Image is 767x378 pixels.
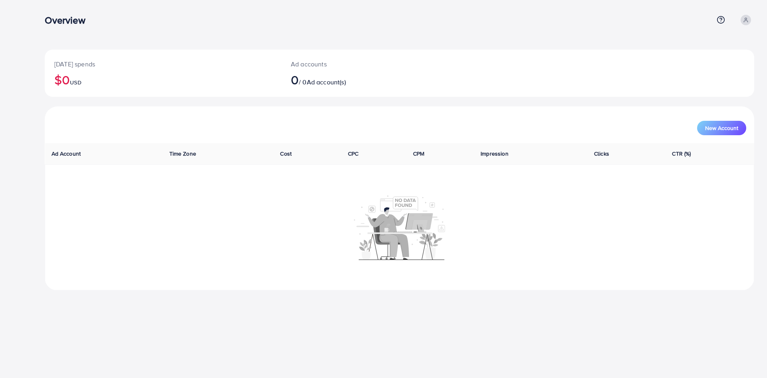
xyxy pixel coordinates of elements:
span: 0 [291,70,299,89]
span: Time Zone [169,150,196,158]
h2: / 0 [291,72,449,87]
span: CPM [413,150,424,158]
span: CPC [348,150,358,158]
span: Ad Account [52,150,81,158]
span: Impression [481,150,509,158]
h3: Overview [45,14,91,26]
img: No account [354,194,445,260]
span: Ad account(s) [307,78,346,86]
span: New Account [705,125,738,131]
button: New Account [697,121,746,135]
span: CTR (%) [672,150,691,158]
span: Clicks [594,150,609,158]
h2: $0 [54,72,272,87]
p: [DATE] spends [54,59,272,69]
span: USD [70,78,81,86]
span: Cost [280,150,292,158]
p: Ad accounts [291,59,449,69]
